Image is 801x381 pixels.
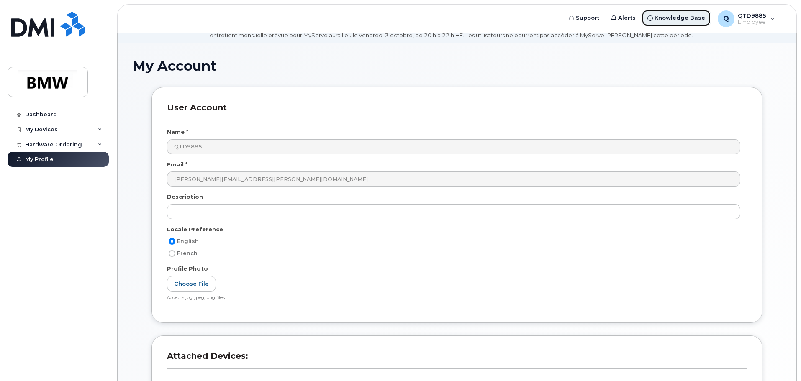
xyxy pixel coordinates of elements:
label: Email * [167,161,187,169]
span: Employee [738,19,766,26]
label: Choose File [167,276,216,292]
label: Description [167,193,203,201]
a: Knowledge Base [642,10,711,26]
span: Q [723,14,729,24]
span: English [177,238,199,244]
h3: User Account [167,102,747,120]
span: Alerts [618,14,636,22]
a: Alerts [605,10,642,26]
label: Locale Preference [167,225,223,233]
div: Accepts jpg, jpeg, png files [167,295,740,301]
label: Name * [167,128,188,136]
input: French [169,250,175,257]
span: French [177,250,198,256]
h1: My Account [133,59,781,73]
span: Support [576,14,599,22]
span: Knowledge Base [655,14,705,22]
div: QTD9885 [712,10,781,27]
a: Support [563,10,605,26]
h3: Attached Devices: [167,351,747,369]
iframe: Messenger Launcher [765,345,795,375]
label: Profile Photo [167,265,208,273]
span: QTD9885 [738,12,766,19]
input: English [169,238,175,245]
